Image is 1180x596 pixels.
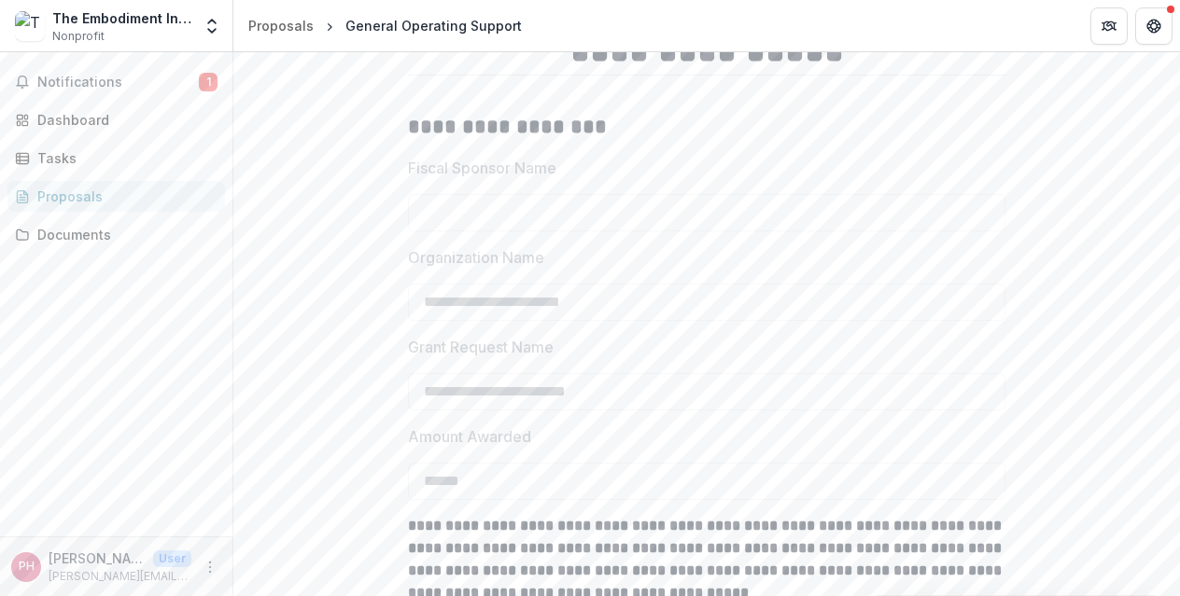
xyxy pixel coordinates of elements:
[49,568,191,585] p: [PERSON_NAME][EMAIL_ADDRESS][DOMAIN_NAME]
[37,225,210,244] div: Documents
[199,73,218,91] span: 1
[408,246,544,269] p: Organization Name
[37,75,199,90] span: Notifications
[7,67,225,97] button: Notifications1
[153,550,191,567] p: User
[7,181,225,212] a: Proposals
[7,104,225,135] a: Dashboard
[19,561,35,573] div: Prentis Hemphill
[49,548,146,568] p: [PERSON_NAME]
[241,12,321,39] a: Proposals
[15,11,45,41] img: The Embodiment Institute
[199,556,221,578] button: More
[52,8,191,28] div: The Embodiment Institute
[7,143,225,173] a: Tasks
[408,157,556,179] p: Fiscal Sponsor Name
[241,12,529,39] nav: breadcrumb
[199,7,225,45] button: Open entity switcher
[408,425,531,448] p: Amount Awarded
[37,187,210,206] div: Proposals
[37,148,210,168] div: Tasks
[345,16,522,35] div: General Operating Support
[52,28,105,45] span: Nonprofit
[7,219,225,250] a: Documents
[408,336,554,358] p: Grant Request Name
[37,110,210,130] div: Dashboard
[1135,7,1173,45] button: Get Help
[1090,7,1128,45] button: Partners
[248,16,314,35] div: Proposals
